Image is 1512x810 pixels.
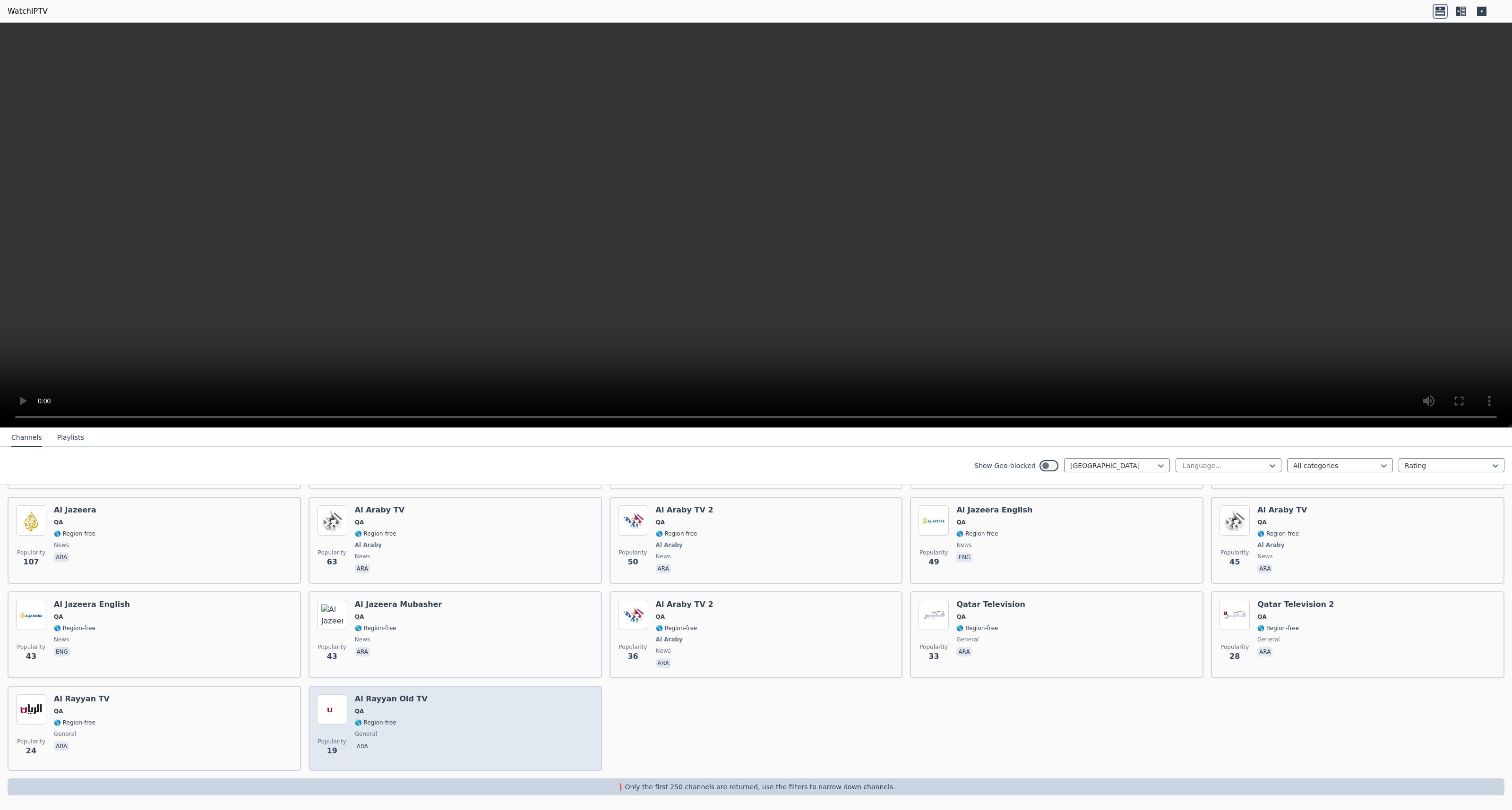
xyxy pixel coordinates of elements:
[54,730,76,738] span: general
[54,613,63,621] span: QA
[355,730,377,738] span: general
[956,647,971,657] p: ara
[1257,553,1272,560] span: news
[656,624,697,632] span: 🌎 Region-free
[317,600,347,630] img: Al Jazeera Mubasher
[355,519,364,526] span: QA
[928,556,939,568] span: 49
[656,564,671,573] p: ara
[54,742,69,751] p: ara
[956,553,972,562] p: eng
[656,553,671,560] span: news
[17,643,45,651] span: Popularity
[54,519,63,526] span: QA
[17,738,45,745] span: Popularity
[355,647,370,657] p: ara
[327,556,337,568] span: 63
[656,613,665,621] span: QA
[1220,643,1249,651] span: Popularity
[656,636,683,643] span: Al Araby
[327,651,337,662] span: 43
[54,624,95,632] span: 🌎 Region-free
[54,647,70,657] p: eng
[956,541,971,549] span: news
[355,541,382,549] span: Al Araby
[17,549,45,556] span: Popularity
[956,600,1025,609] h6: Qatar Television
[956,613,966,621] span: QA
[355,624,396,632] span: 🌎 Region-free
[54,541,69,549] span: news
[919,505,949,536] img: Al Jazeera English
[1257,647,1272,657] p: ara
[355,742,370,751] p: ara
[1257,624,1299,632] span: 🌎 Region-free
[16,505,46,536] img: Al Jazeera
[618,505,648,536] img: Al Araby TV 2
[54,600,130,609] h6: Al Jazeera English
[318,549,346,556] span: Popularity
[327,745,337,757] span: 19
[355,636,370,643] span: news
[54,530,95,537] span: 🌎 Region-free
[1220,600,1250,630] img: Qatar Television 2
[16,694,46,725] img: Al Rayyan TV
[1257,564,1272,573] p: ara
[1257,541,1284,549] span: Al Araby
[23,556,39,568] span: 107
[956,636,979,643] span: general
[11,429,42,447] button: Channels
[318,738,346,745] span: Popularity
[1220,549,1249,556] span: Popularity
[16,600,46,630] img: Al Jazeera English
[656,647,671,655] span: news
[1257,505,1307,515] h6: Al Araby TV
[54,708,63,715] span: QA
[619,643,647,651] span: Popularity
[355,553,370,560] span: news
[656,600,713,609] h6: Al Araby TV 2
[355,694,428,704] h6: Al Rayyan Old TV
[919,600,949,630] img: Qatar Television
[355,719,396,726] span: 🌎 Region-free
[956,505,1032,515] h6: Al Jazeera English
[1257,519,1267,526] span: QA
[956,530,998,537] span: 🌎 Region-free
[355,600,442,609] h6: Al Jazeera Mubasher
[355,530,396,537] span: 🌎 Region-free
[619,549,647,556] span: Popularity
[974,461,1036,470] label: Show Geo-blocked
[57,429,84,447] button: Playlists
[1257,530,1299,537] span: 🌎 Region-free
[11,782,1501,792] p: ❗️Only the first 250 channels are returned, use the filters to narrow down channels.
[1257,636,1280,643] span: general
[1257,613,1267,621] span: QA
[1220,505,1250,536] img: Al Araby TV
[317,505,347,536] img: Al Araby TV
[627,651,638,662] span: 36
[355,505,404,515] h6: Al Araby TV
[919,643,948,651] span: Popularity
[956,519,966,526] span: QA
[656,505,713,515] h6: Al Araby TV 2
[928,651,939,662] span: 33
[1229,651,1240,662] span: 28
[355,708,364,715] span: QA
[54,505,96,515] h6: Al Jazeera
[54,553,69,562] p: ara
[318,643,346,651] span: Popularity
[627,556,638,568] span: 50
[656,658,671,668] p: ara
[919,549,948,556] span: Popularity
[54,636,69,643] span: news
[355,564,370,573] p: ara
[54,694,110,704] h6: Al Rayyan TV
[1257,600,1334,609] h6: Qatar Television 2
[618,600,648,630] img: Al Araby TV 2
[26,651,36,662] span: 43
[8,6,48,17] a: WatchIPTV
[656,519,665,526] span: QA
[656,541,683,549] span: Al Araby
[355,613,364,621] span: QA
[317,694,347,725] img: Al Rayyan Old TV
